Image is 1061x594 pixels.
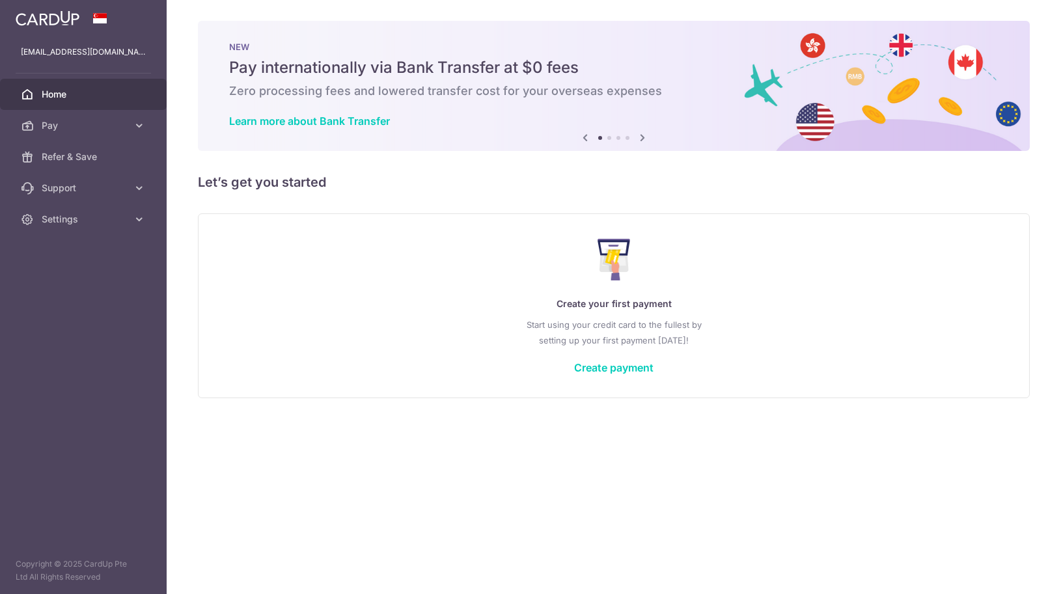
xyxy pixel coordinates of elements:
a: Create payment [574,361,654,374]
p: Create your first payment [225,296,1003,312]
span: Home [42,88,128,101]
p: NEW [229,42,999,52]
img: CardUp [16,10,79,26]
p: [EMAIL_ADDRESS][DOMAIN_NAME] [21,46,146,59]
span: Refer & Save [42,150,128,163]
img: Bank transfer banner [198,21,1030,151]
span: Settings [42,213,128,226]
h6: Zero processing fees and lowered transfer cost for your overseas expenses [229,83,999,99]
span: Support [42,182,128,195]
h5: Pay internationally via Bank Transfer at $0 fees [229,57,999,78]
img: Make Payment [598,239,631,280]
a: Learn more about Bank Transfer [229,115,390,128]
p: Start using your credit card to the fullest by setting up your first payment [DATE]! [225,317,1003,348]
h5: Let’s get you started [198,172,1030,193]
span: Pay [42,119,128,132]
